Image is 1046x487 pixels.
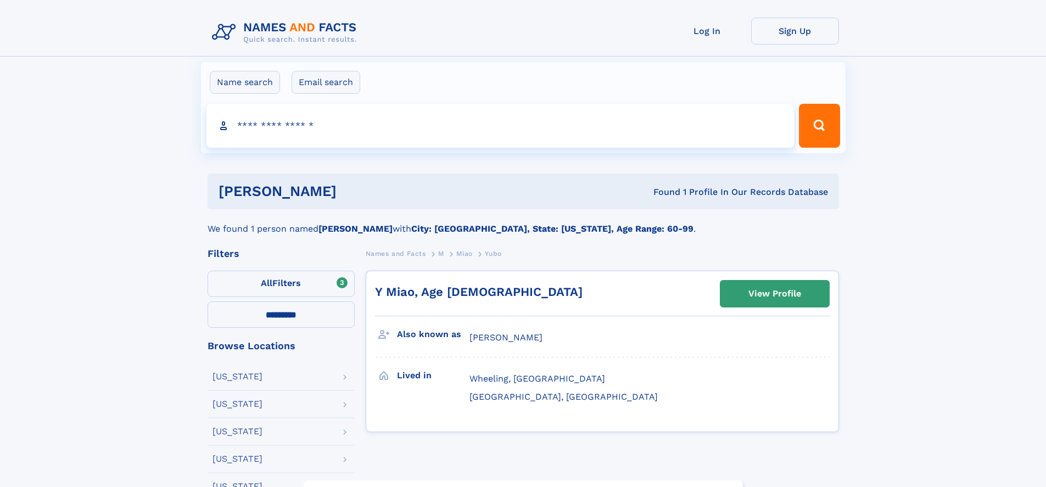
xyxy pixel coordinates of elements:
[212,427,262,436] div: [US_STATE]
[292,71,360,94] label: Email search
[495,186,828,198] div: Found 1 Profile In Our Records Database
[208,249,355,259] div: Filters
[212,400,262,408] div: [US_STATE]
[208,341,355,351] div: Browse Locations
[720,281,829,307] a: View Profile
[469,391,658,402] span: [GEOGRAPHIC_DATA], [GEOGRAPHIC_DATA]
[212,372,262,381] div: [US_STATE]
[397,366,469,385] h3: Lived in
[411,223,693,234] b: City: [GEOGRAPHIC_DATA], State: [US_STATE], Age Range: 60-99
[456,250,472,258] span: Miao
[318,223,393,234] b: [PERSON_NAME]
[456,247,472,260] a: Miao
[375,285,583,299] a: Y Miao, Age [DEMOGRAPHIC_DATA]
[206,104,795,148] input: search input
[208,271,355,297] label: Filters
[438,250,444,258] span: M
[208,209,839,236] div: We found 1 person named with .
[210,71,280,94] label: Name search
[748,281,801,306] div: View Profile
[212,455,262,463] div: [US_STATE]
[663,18,751,44] a: Log In
[469,373,605,384] span: Wheeling, [GEOGRAPHIC_DATA]
[208,18,366,47] img: Logo Names and Facts
[469,332,542,343] span: [PERSON_NAME]
[366,247,426,260] a: Names and Facts
[751,18,839,44] a: Sign Up
[261,278,272,288] span: All
[485,250,501,258] span: Yubo
[397,325,469,344] h3: Also known as
[438,247,444,260] a: M
[219,184,495,198] h1: [PERSON_NAME]
[799,104,840,148] button: Search Button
